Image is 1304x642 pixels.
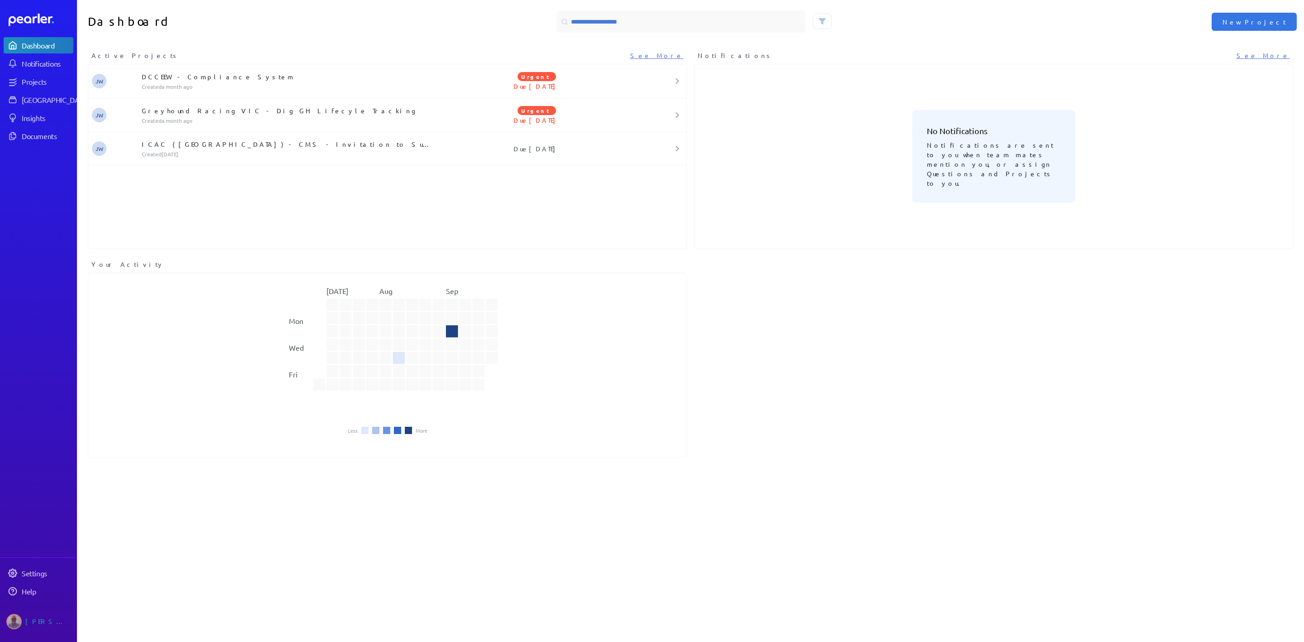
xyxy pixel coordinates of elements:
[142,150,437,158] p: Created [DATE]
[4,73,73,90] a: Projects
[91,51,179,60] span: Active Projects
[437,82,637,91] p: Due [DATE]
[4,128,73,144] a: Documents
[142,72,437,81] p: DCCEEW - Compliance System
[91,260,164,269] span: Your Activity
[289,316,303,325] text: Mon
[142,83,437,90] p: Created a month ago
[4,583,73,599] a: Help
[22,113,72,122] div: Insights
[1222,17,1286,26] span: New Project
[927,125,1061,137] h3: No Notifications
[22,131,72,140] div: Documents
[142,106,437,115] p: Greyhound Racing VIC - Dig GH Lifecyle Tracking
[22,587,72,596] div: Help
[289,343,304,352] text: Wed
[142,117,437,124] p: Created a month ago
[4,110,73,126] a: Insights
[22,95,89,104] div: [GEOGRAPHIC_DATA]
[446,286,458,295] text: Sep
[22,41,72,50] div: Dashboard
[927,137,1061,188] p: Notifications are sent to you when team mates mention you, or assign Questions and Projects to you.
[25,614,71,629] div: [PERSON_NAME]
[9,14,73,26] a: Dashboard
[92,141,106,156] span: Jeremy Williams
[348,428,358,433] li: Less
[22,77,72,86] div: Projects
[142,140,437,149] p: ICAC ([GEOGRAPHIC_DATA]) - CMS - Invitation to Supply
[326,286,348,295] text: [DATE]
[4,55,73,72] a: Notifications
[4,37,73,53] a: Dashboard
[379,286,393,295] text: Aug
[437,144,637,153] p: Due [DATE]
[4,565,73,581] a: Settings
[518,106,556,115] span: Urgent
[630,51,683,60] a: See More
[22,569,72,578] div: Settings
[6,614,22,629] img: Jason Riches
[518,72,556,81] span: Urgent
[88,11,384,33] h1: Dashboard
[1237,51,1290,60] a: See More
[4,610,73,633] a: Jason Riches's photo[PERSON_NAME]
[698,51,773,60] span: Notifications
[1212,13,1297,31] button: New Project
[92,74,106,88] span: Jeremy Williams
[289,370,297,379] text: Fri
[4,92,73,108] a: [GEOGRAPHIC_DATA]
[416,428,427,433] li: More
[437,116,637,125] p: Due [DATE]
[22,59,72,68] div: Notifications
[92,108,106,122] span: Jeremy Williams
